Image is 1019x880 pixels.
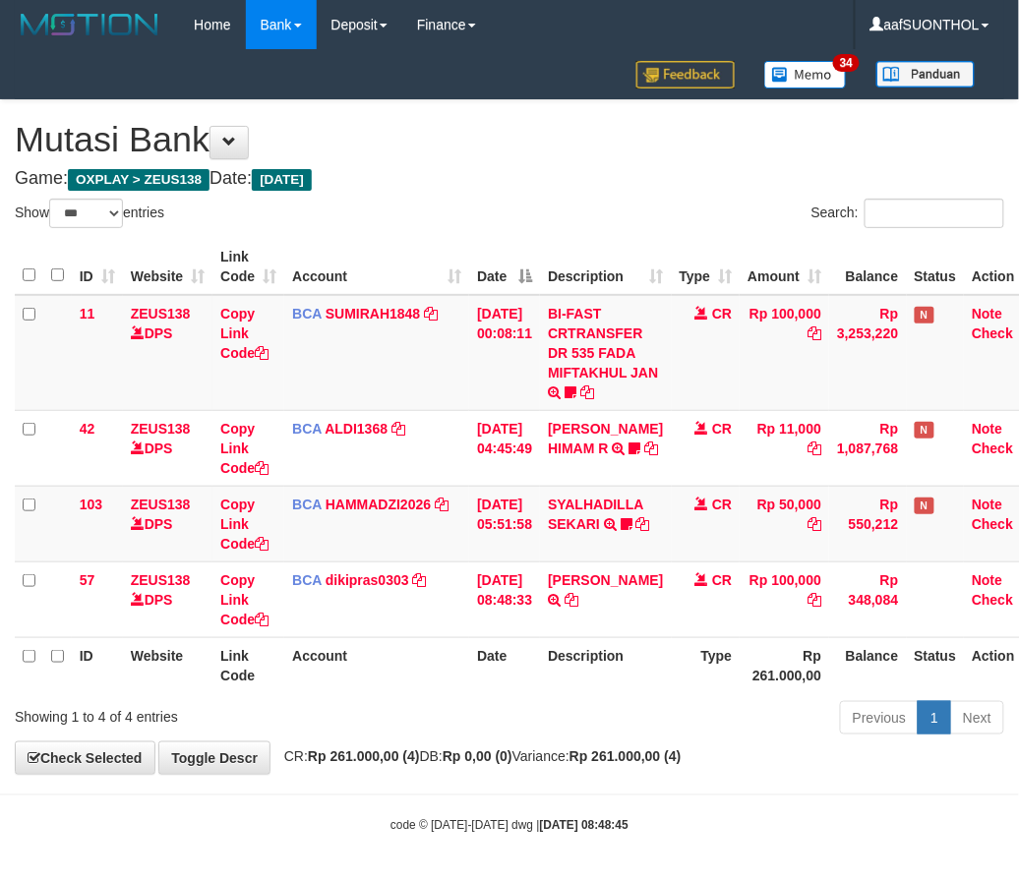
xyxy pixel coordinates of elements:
[284,239,469,295] th: Account: activate to sort column ascending
[907,239,965,295] th: Status
[712,497,732,512] span: CR
[49,199,123,228] select: Showentries
[565,592,578,608] a: Copy NUR RAHMAN to clipboard
[548,421,663,456] a: [PERSON_NAME] HIMAM R
[15,10,164,39] img: MOTION_logo.png
[435,497,449,512] a: Copy HAMMADZI2026 to clipboard
[972,572,1002,588] a: Note
[123,486,212,561] td: DPS
[212,637,284,693] th: Link Code
[829,561,906,637] td: Rp 348,084
[131,421,191,437] a: ZEUS138
[672,637,741,693] th: Type
[829,295,906,411] td: Rp 3,253,220
[915,498,934,514] span: Has Note
[220,572,269,627] a: Copy Link Code
[540,239,671,295] th: Description: activate to sort column ascending
[158,741,270,775] a: Toggle Descr
[972,421,1002,437] a: Note
[829,486,906,561] td: Rp 550,212
[469,561,540,637] td: [DATE] 08:48:33
[123,637,212,693] th: Website
[123,410,212,486] td: DPS
[580,384,594,400] a: Copy BI-FAST CRTRANSFER DR 535 FADA MIFTAKHUL JAN to clipboard
[469,637,540,693] th: Date
[712,421,732,437] span: CR
[829,637,906,693] th: Balance
[292,421,322,437] span: BCA
[540,819,629,833] strong: [DATE] 08:48:45
[972,306,1002,322] a: Note
[811,199,1004,228] label: Search:
[212,239,284,295] th: Link Code: activate to sort column ascending
[391,421,405,437] a: Copy ALDI1368 to clipboard
[72,637,123,693] th: ID
[68,169,210,191] span: OXPLAY > ZEUS138
[740,410,829,486] td: Rp 11,000
[284,637,469,693] th: Account
[712,306,732,322] span: CR
[292,306,322,322] span: BCA
[548,497,643,532] a: SYALHADILLA SEKARI
[672,239,741,295] th: Type: activate to sort column ascending
[569,748,682,764] strong: Rp 261.000,00 (4)
[907,637,965,693] th: Status
[308,748,420,764] strong: Rp 261.000,00 (4)
[220,421,269,476] a: Copy Link Code
[15,199,164,228] label: Show entries
[131,306,191,322] a: ZEUS138
[123,295,212,411] td: DPS
[972,497,1002,512] a: Note
[292,497,322,512] span: BCA
[15,120,1004,159] h1: Mutasi Bank
[740,295,829,411] td: Rp 100,000
[833,54,860,72] span: 34
[15,741,155,775] a: Check Selected
[292,572,322,588] span: BCA
[644,440,658,456] a: Copy ALVA HIMAM R to clipboard
[469,295,540,411] td: [DATE] 00:08:11
[80,497,102,512] span: 103
[325,421,388,437] a: ALDI1368
[636,516,650,532] a: Copy SYALHADILLA SEKARI to clipboard
[326,306,420,322] a: SUMIRAH1848
[252,169,312,191] span: [DATE]
[740,239,829,295] th: Amount: activate to sort column ascending
[972,592,1013,608] a: Check
[915,422,934,439] span: Has Note
[808,325,821,341] a: Copy Rp 100,000 to clipboard
[950,701,1004,734] a: Next
[829,239,906,295] th: Balance
[80,306,95,322] span: 11
[712,572,732,588] span: CR
[808,592,821,608] a: Copy Rp 100,000 to clipboard
[865,199,1004,228] input: Search:
[424,306,438,322] a: Copy SUMIRAH1848 to clipboard
[220,497,269,552] a: Copy Link Code
[540,295,671,411] td: BI-FAST CRTRANSFER DR 535 FADA MIFTAKHUL JAN
[15,169,1004,189] h4: Game: Date:
[829,410,906,486] td: Rp 1,087,768
[740,486,829,561] td: Rp 50,000
[220,306,269,361] a: Copy Link Code
[274,748,682,764] span: CR: DB: Variance:
[840,701,919,734] a: Previous
[915,307,934,323] span: Has Note
[972,325,1013,341] a: Check
[80,421,95,437] span: 42
[808,516,821,532] a: Copy Rp 50,000 to clipboard
[326,497,431,512] a: HAMMADZI2026
[469,239,540,295] th: Date: activate to sort column descending
[123,239,212,295] th: Website: activate to sort column ascending
[764,61,847,88] img: Button%20Memo.svg
[636,61,735,88] img: Feedback.jpg
[15,699,410,727] div: Showing 1 to 4 of 4 entries
[80,572,95,588] span: 57
[413,572,427,588] a: Copy dikipras0303 to clipboard
[740,561,829,637] td: Rp 100,000
[326,572,409,588] a: dikipras0303
[876,61,975,88] img: panduan.png
[808,440,821,456] a: Copy Rp 11,000 to clipboard
[740,637,829,693] th: Rp 261.000,00
[131,572,191,588] a: ZEUS138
